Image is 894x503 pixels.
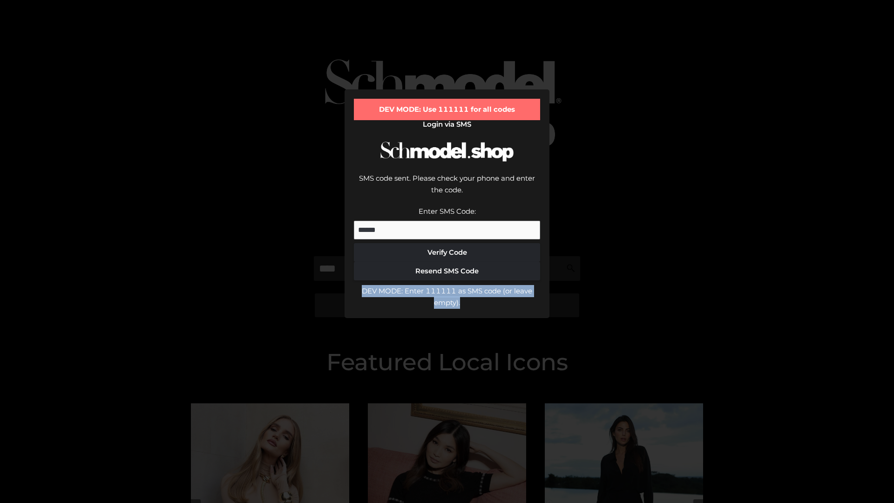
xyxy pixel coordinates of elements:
div: DEV MODE: Enter 111111 as SMS code (or leave empty). [354,285,540,309]
img: Schmodel Logo [377,133,517,170]
h2: Login via SMS [354,120,540,129]
label: Enter SMS Code: [419,207,476,216]
div: DEV MODE: Use 111111 for all codes [354,99,540,120]
button: Verify Code [354,243,540,262]
div: SMS code sent. Please check your phone and enter the code. [354,172,540,205]
button: Resend SMS Code [354,262,540,280]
